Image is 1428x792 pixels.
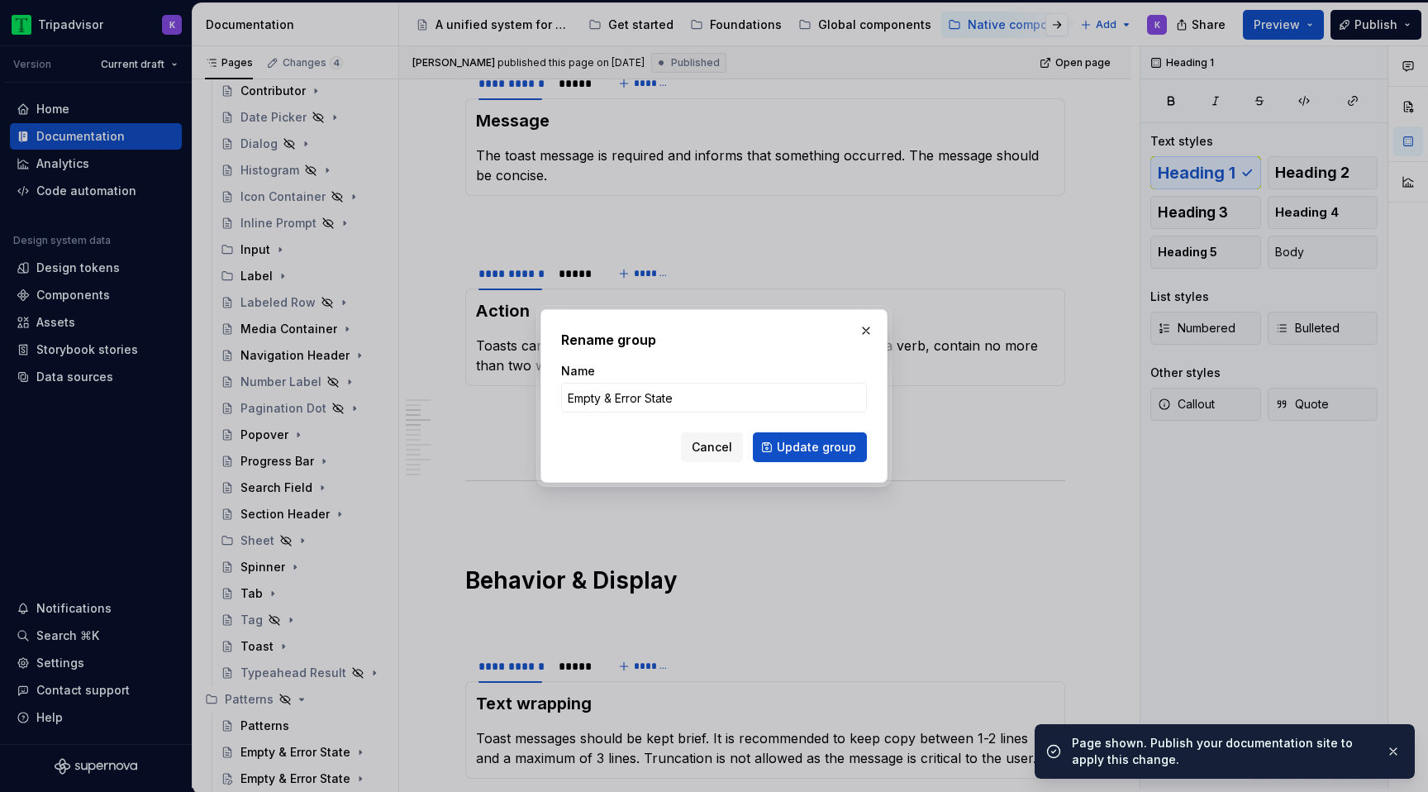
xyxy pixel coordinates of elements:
span: Cancel [692,439,732,456]
label: Name [561,363,595,379]
button: Update group [753,432,867,462]
h2: Rename group [561,330,867,350]
span: Update group [777,439,856,456]
button: Cancel [681,432,743,462]
div: Page shown. Publish your documentation site to apply this change. [1072,735,1373,768]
